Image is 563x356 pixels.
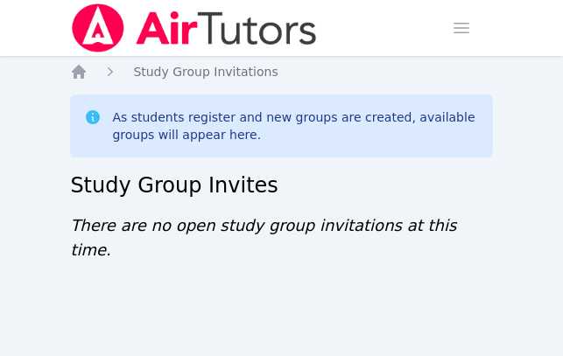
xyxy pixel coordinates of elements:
[112,108,478,143] div: As students register and new groups are created, available groups will appear here.
[133,63,278,80] a: Study Group Invitations
[70,3,318,52] img: Air Tutors
[70,216,456,259] span: There are no open study group invitations at this time.
[70,63,492,80] nav: Breadcrumb
[133,65,278,79] span: Study Group Invitations
[70,171,492,199] h2: Study Group Invites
